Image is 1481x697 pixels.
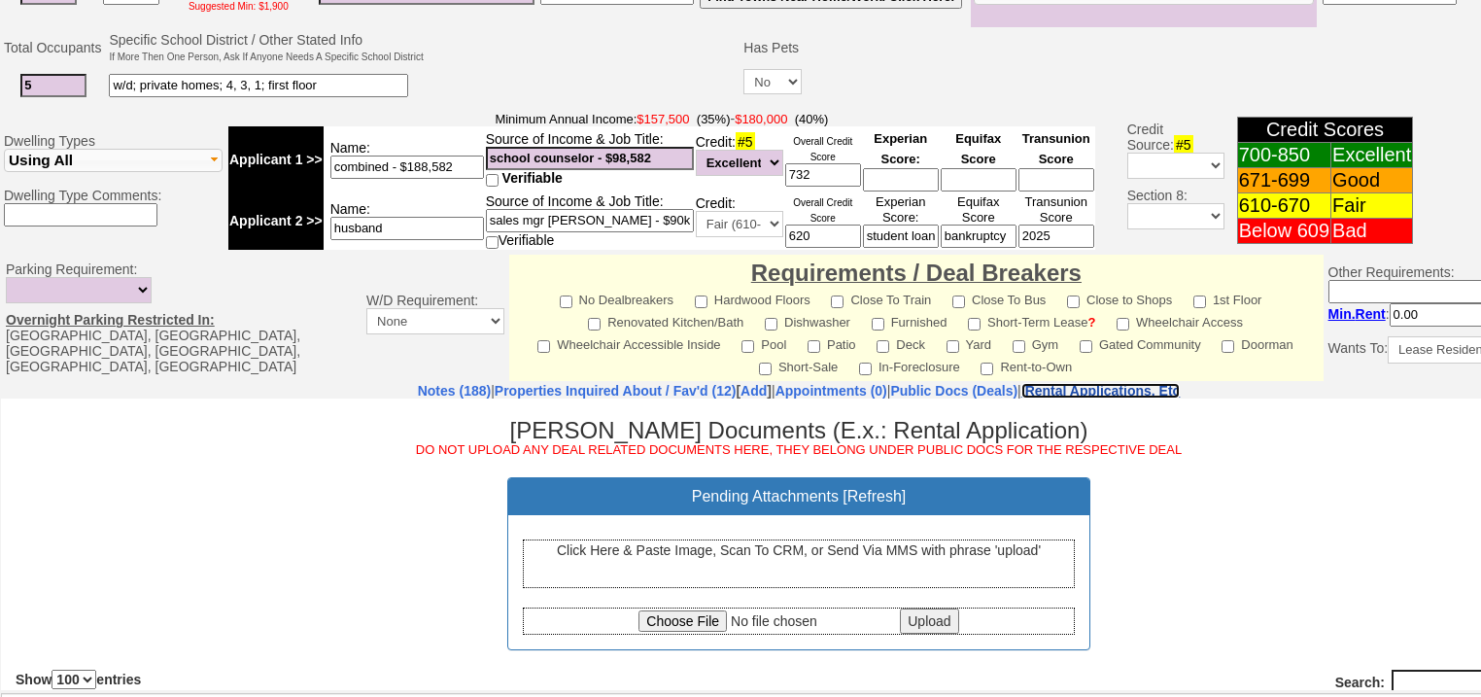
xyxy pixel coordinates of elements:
font: Suggested Min: $1,900 [189,1,289,12]
input: Ask Customer: Do You Know Your Overall Credit Score [785,225,861,248]
input: Rent-to-Own [981,363,993,375]
input: Furnished [872,318,884,331]
label: Close To Bus [952,287,1046,309]
font: Equifax Score [955,131,1001,166]
input: Hardwood Floors [695,296,707,308]
label: Renovated Kitchen/Bath [588,309,743,331]
label: Wheelchair Access [1117,309,1243,331]
input: Gym [1013,340,1025,353]
font: Requirements / Deal Breakers [751,260,1082,286]
input: Yard [947,340,959,353]
h3: Pending Attachments [ ] [522,89,1074,107]
span: Verifiable [502,170,563,186]
b: Min. [1328,306,1386,322]
a: Refresh [846,89,901,106]
label: Wheelchair Accessible Inside [537,331,720,354]
font: $180,000 [735,112,787,126]
td: Good [1331,167,1413,192]
font: DO NOT UPLOAD ANY DEAL RELATED DOCUMENTS HERE, THEY BELONG UNDER PUBLIC DOCS FOR THE RESPECTIVE DEAL [415,44,1181,58]
td: Source of Income & Job Title: Verifiable [485,192,695,251]
input: Upload [899,210,957,235]
label: Dishwasher [765,309,850,331]
input: Ask Customer: Do You Know Your Transunion Credit Score [1018,168,1094,192]
td: Fair [1331,192,1413,218]
font: Transunion Score [1022,131,1090,166]
font: (35%) [697,112,731,126]
input: #2 [20,74,86,97]
td: Credit Scores [1237,117,1413,142]
b: ? [1087,315,1095,330]
label: In-Foreclosure [859,354,960,376]
input: 1st Floor [1193,296,1206,308]
input: Gated Community [1080,340,1092,353]
span: #5 [736,132,755,152]
input: Wheelchair Accessible Inside [537,340,550,353]
a: Notes (188) [418,383,491,399]
font: Experian Score: [874,131,927,166]
button: Using All [4,149,223,172]
label: No Dealbreakers [560,287,674,309]
select: Showentries [51,271,95,291]
td: Specific School District / Other Stated Info [106,29,426,66]
td: 610-670 [1237,192,1330,218]
label: Gated Community [1080,331,1201,354]
font: (40%) [795,112,829,126]
td: Name: [324,192,485,251]
td: Bad [1331,218,1413,243]
span: Rent [1356,306,1386,322]
b: [ ] [495,383,772,399]
input: Ask Customer: Do You Know Your Equifax Credit Score [941,168,1016,192]
label: Furnished [872,309,947,331]
font: Transunion Score [1024,194,1087,225]
td: Applicant 2 >> [228,192,324,251]
span: Using All [9,152,73,168]
td: Total Occupants [1,29,106,66]
td: Name: [324,126,485,192]
font: If More Then One Person, Ask If Anyone Needs A Specific School District [109,52,423,62]
input: Ask Customer: Do You Know Your Equifax Credit Score [941,225,1016,248]
td: Excellent [1331,142,1413,167]
label: 1st Floor [1193,287,1262,309]
span: #5 [1174,135,1193,155]
label: Close To Train [831,287,931,309]
label: Gym [1013,331,1058,354]
font: Experian Score: [876,194,925,225]
input: Close To Train [831,296,844,308]
input: Ask Customer: Do You Know Your Experian Credit Score [863,168,939,192]
label: Yard [947,331,992,354]
td: Credit: [695,192,784,251]
u: Overnight Parking Restricted In: [6,312,215,328]
input: Renovated Kitchen/Bath [588,318,601,331]
td: Credit Source: Section 8: [1098,108,1227,254]
td: W/D Requirement: [362,255,509,381]
font: Overall Credit Score [793,136,852,162]
input: Ask Customer: Do You Know Your Experian Credit Score [863,225,939,248]
label: Pool [741,331,786,354]
a: Rental Applications, Etc [1021,383,1181,399]
label: Hardwood Floors [695,287,810,309]
label: Doorman [1222,331,1292,354]
td: Below 609 [1237,218,1330,243]
td: Parking Requirement: [GEOGRAPHIC_DATA], [GEOGRAPHIC_DATA], [GEOGRAPHIC_DATA], [GEOGRAPHIC_DATA], ... [1,255,362,381]
nobr: Rental Applications, Etc [1025,383,1181,399]
input: #4 [486,209,694,232]
label: Close to Shops [1067,287,1172,309]
a: Properties Inquired About / Fav'd (12) [495,383,737,399]
span: - [228,111,1095,126]
div: Click Here & Paste Image, Scan To CRM, or Send Via MMS with phrase 'upload' [522,141,1074,190]
input: Short-Sale [759,363,772,375]
font: $157,500 [637,112,689,126]
a: Add [740,383,767,399]
td: 671-699 [1237,167,1330,192]
td: Has Pets [740,29,805,66]
input: Pool [741,340,754,353]
a: Appointments (0) [775,383,887,399]
td: Credit: [695,126,784,192]
a: Public Docs (Deals) [890,383,1017,399]
input: Close To Bus [952,296,965,308]
font: Minimum Annual Income: [495,112,730,126]
input: No Dealbreakers [560,296,572,308]
input: Deck [877,340,889,353]
input: Ask Customer: Do You Know Your Transunion Credit Score [1018,225,1094,248]
td: Dwelling Types Dwelling Type Comments: [1,108,225,254]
